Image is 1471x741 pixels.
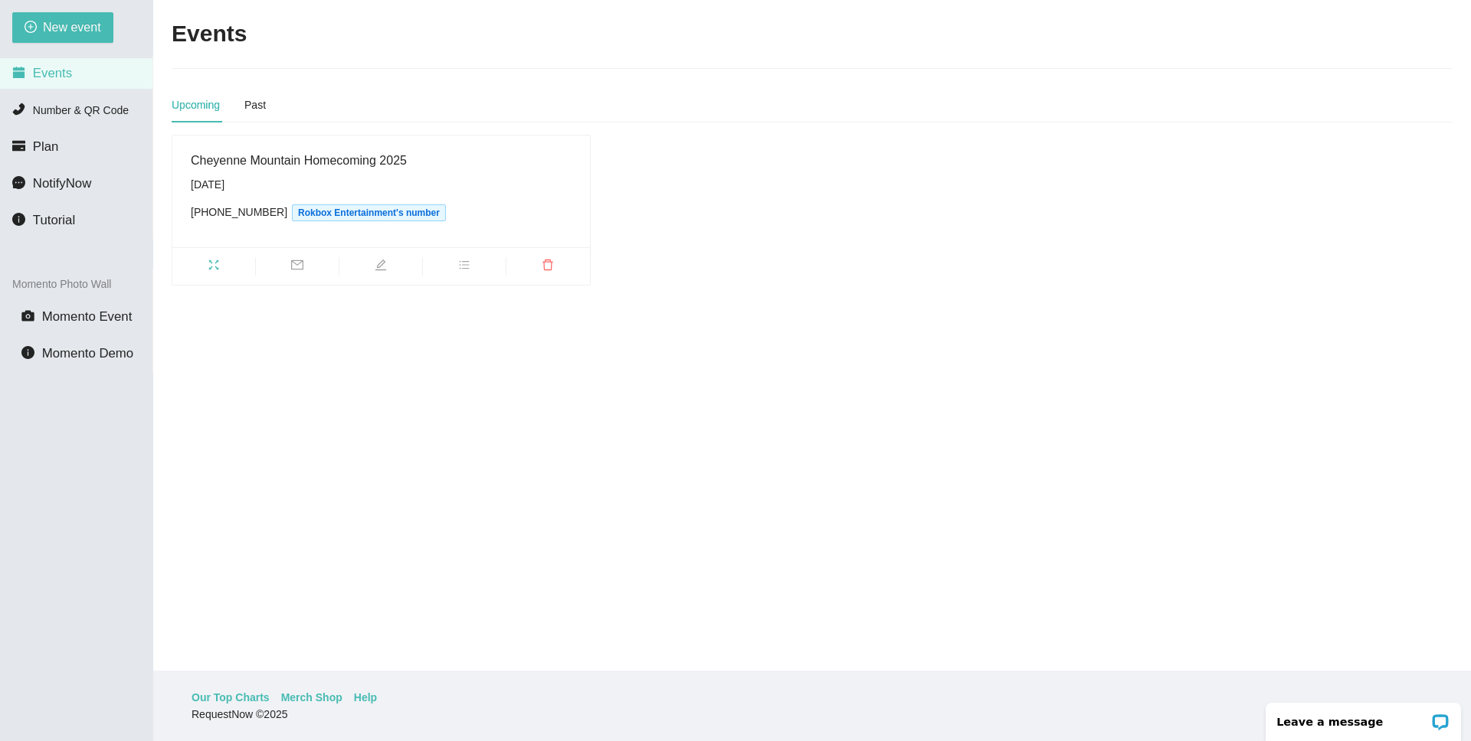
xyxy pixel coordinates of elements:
span: Momento Event [42,309,133,324]
button: plus-circleNew event [12,12,113,43]
span: Number & QR Code [33,104,129,116]
span: mail [256,259,339,276]
span: info-circle [21,346,34,359]
a: Help [354,689,377,706]
span: NotifyNow [33,176,91,191]
span: delete [506,259,590,276]
span: message [12,176,25,189]
span: plus-circle [25,21,37,35]
span: Momento Demo [42,346,133,361]
h2: Events [172,18,247,50]
a: Our Top Charts [192,689,270,706]
span: camera [21,309,34,322]
span: calendar [12,66,25,79]
span: Rokbox Entertainment's number [292,204,446,221]
div: Cheyenne Mountain Homecoming 2025 [191,151,572,170]
span: credit-card [12,139,25,152]
span: New event [43,18,101,37]
div: RequestNow © 2025 [192,706,1429,723]
div: Upcoming [172,96,220,113]
div: Past [244,96,266,113]
span: edit [339,259,422,276]
div: [PHONE_NUMBER] [191,204,572,221]
div: [DATE] [191,176,572,193]
iframe: LiveChat chat widget [1256,693,1471,741]
span: fullscreen [172,259,255,276]
span: Plan [33,139,59,154]
a: Merch Shop [281,689,342,706]
span: Events [33,66,72,80]
span: Tutorial [33,213,75,227]
span: bars [423,259,506,276]
span: phone [12,103,25,116]
span: info-circle [12,213,25,226]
